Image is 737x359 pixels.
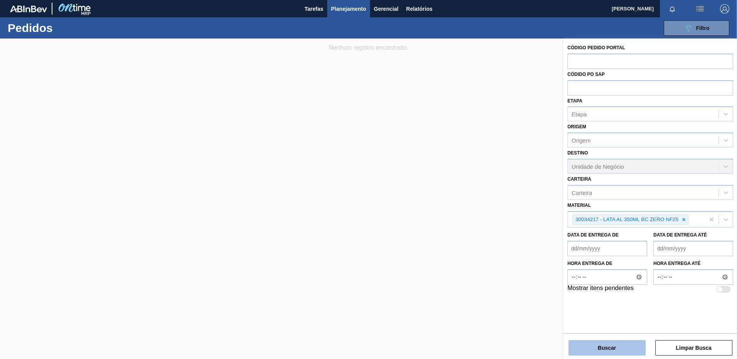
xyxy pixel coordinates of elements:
label: Hora entrega de [567,258,647,269]
label: Carteira [567,176,591,182]
input: dd/mm/yyyy [653,241,733,256]
span: Filtro [696,25,710,31]
button: Filtro [664,20,729,36]
span: Tarefas [305,4,323,13]
div: 30034217 - LATA AL 350ML BC ZERO NF25 [573,215,680,225]
input: dd/mm/yyyy [567,241,647,256]
button: Notificações [660,3,685,14]
label: Hora entrega até [653,258,733,269]
label: Código Pedido Portal [567,45,625,50]
img: Logout [720,4,729,13]
div: Origem [572,137,591,144]
label: Destino [567,150,588,156]
label: Códido PO SAP [567,72,605,77]
img: userActions [695,4,705,13]
label: Mostrar itens pendentes [567,285,634,294]
label: Data de Entrega de [567,232,619,238]
label: Origem [567,124,586,129]
div: Etapa [572,111,587,117]
span: Planejamento [331,4,366,13]
span: Gerencial [374,4,399,13]
img: TNhmsLtSVTkK8tSr43FrP2fwEKptu5GPRR3wAAAABJRU5ErkJggg== [10,5,47,12]
span: Relatórios [406,4,432,13]
label: Material [567,203,591,208]
label: Etapa [567,98,582,104]
label: Data de Entrega até [653,232,707,238]
div: Carteira [572,189,592,196]
h1: Pedidos [8,23,123,32]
